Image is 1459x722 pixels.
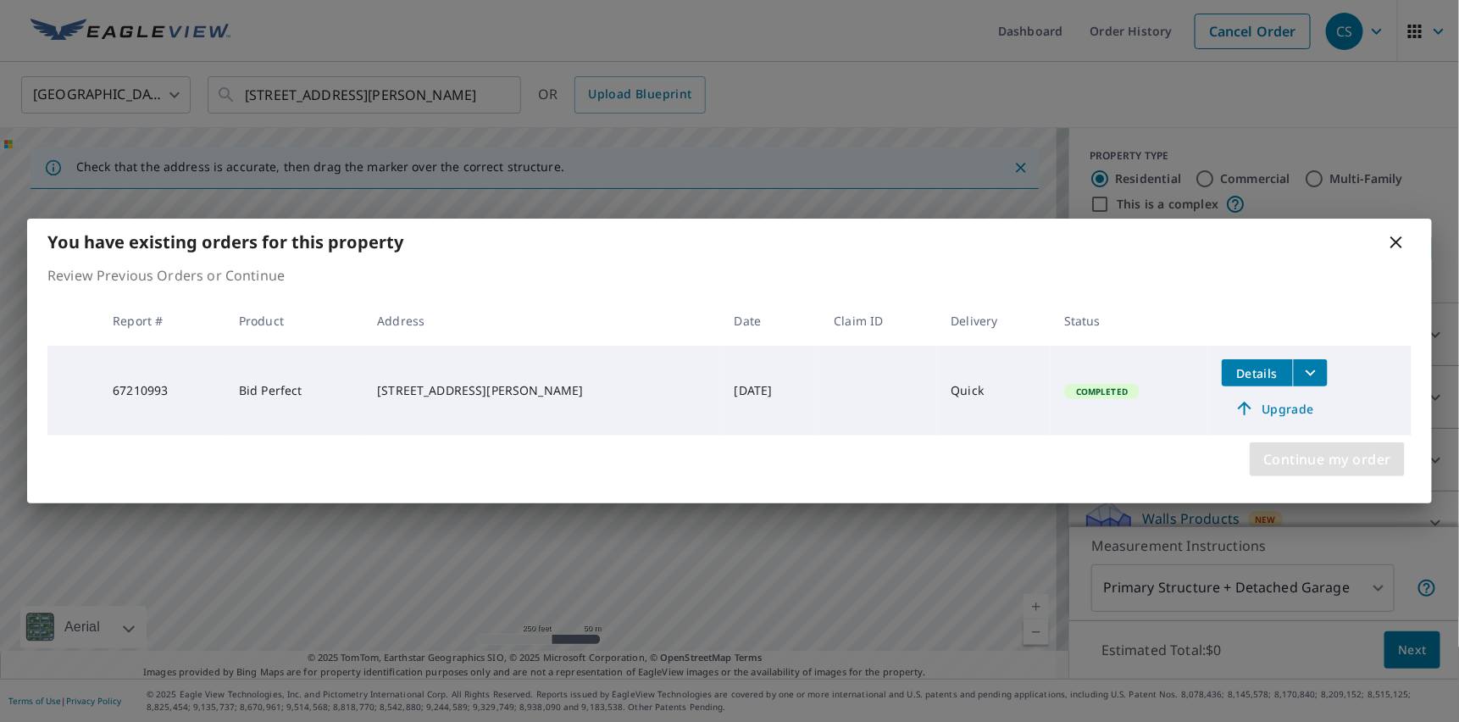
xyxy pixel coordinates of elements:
th: Date [721,296,821,346]
th: Claim ID [820,296,937,346]
th: Address [363,296,720,346]
td: [DATE] [721,346,821,436]
div: [STREET_ADDRESS][PERSON_NAME] [377,382,707,399]
a: Upgrade [1222,395,1328,422]
td: 67210993 [99,346,225,436]
th: Product [225,296,363,346]
th: Report # [99,296,225,346]
span: Details [1232,365,1283,381]
span: Upgrade [1232,398,1318,419]
td: Bid Perfect [225,346,363,436]
button: detailsBtn-67210993 [1222,359,1293,386]
span: Continue my order [1263,447,1391,471]
span: Completed [1066,386,1138,397]
td: Quick [937,346,1050,436]
th: Status [1051,296,1208,346]
b: You have existing orders for this property [47,230,403,253]
button: filesDropdownBtn-67210993 [1293,359,1328,386]
p: Review Previous Orders or Continue [47,265,1412,286]
th: Delivery [937,296,1050,346]
button: Continue my order [1250,442,1405,476]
